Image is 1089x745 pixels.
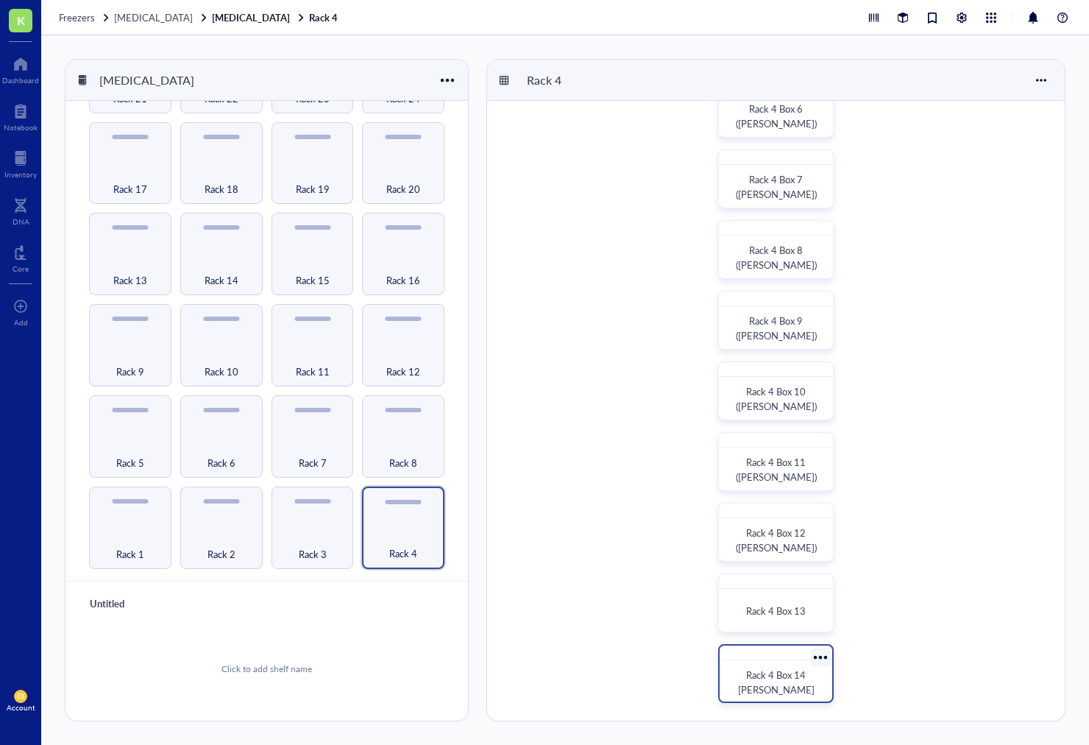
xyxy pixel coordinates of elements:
[116,546,144,562] span: Rack 1
[299,546,327,562] span: Rack 3
[4,123,38,132] div: Notebook
[205,181,238,197] span: Rack 18
[299,455,327,471] span: Rack 7
[736,243,817,272] span: Rack 4 Box 8 ([PERSON_NAME])
[520,68,609,93] div: Rack 4
[114,10,193,24] span: [MEDICAL_DATA]
[736,172,817,201] span: Rack 4 Box 7 ([PERSON_NAME])
[7,703,35,712] div: Account
[93,68,201,93] div: [MEDICAL_DATA]
[83,593,171,614] div: Untitled
[207,546,235,562] span: Rack 2
[736,455,817,484] span: Rack 4 Box 11 ([PERSON_NAME])
[116,455,144,471] span: Rack 5
[736,384,817,413] span: Rack 4 Box 10 ([PERSON_NAME])
[212,11,341,24] a: [MEDICAL_DATA]Rack 4
[736,314,817,342] span: Rack 4 Box 9 ([PERSON_NAME])
[207,455,235,471] span: Rack 6
[386,272,420,289] span: Rack 16
[736,526,817,554] span: Rack 4 Box 12 ([PERSON_NAME])
[389,545,417,562] span: Rack 4
[4,146,37,179] a: Inventory
[59,10,95,24] span: Freezers
[296,364,330,380] span: Rack 11
[746,604,806,618] span: Rack 4 Box 13
[296,272,330,289] span: Rack 15
[14,318,28,327] div: Add
[386,364,420,380] span: Rack 12
[736,102,817,130] span: Rack 4 Box 6 ([PERSON_NAME])
[59,11,111,24] a: Freezers
[2,52,39,85] a: Dashboard
[17,11,25,29] span: K
[13,264,29,273] div: Core
[4,170,37,179] div: Inventory
[13,194,29,226] a: DNA
[113,181,147,197] span: Rack 17
[296,181,330,197] span: Rack 19
[205,272,238,289] span: Rack 14
[738,668,815,696] span: Rack 4 Box 14 [PERSON_NAME]
[17,693,24,700] span: EB
[13,217,29,226] div: DNA
[386,181,420,197] span: Rack 20
[221,663,312,676] div: Click to add shelf name
[113,272,147,289] span: Rack 13
[116,364,144,380] span: Rack 9
[13,241,29,273] a: Core
[4,99,38,132] a: Notebook
[205,364,238,380] span: Rack 10
[389,455,417,471] span: Rack 8
[114,11,209,24] a: [MEDICAL_DATA]
[2,76,39,85] div: Dashboard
